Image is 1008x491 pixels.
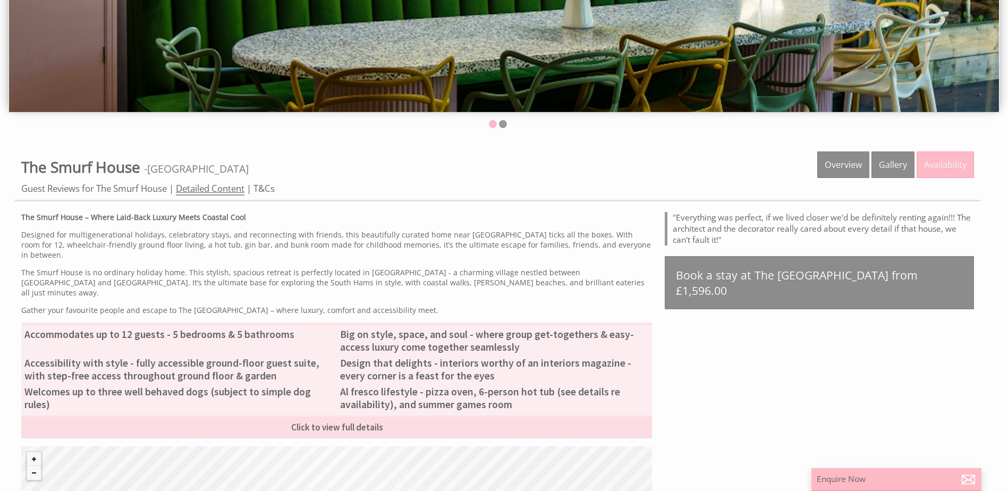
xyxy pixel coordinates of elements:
a: Book a stay at The [GEOGRAPHIC_DATA] from £1,596.00 [665,256,974,309]
button: Zoom out [27,466,41,480]
p: The Smurf House is no ordinary holiday home. This stylish, spacious retreat is perfectly located ... [21,267,652,298]
strong: The Smurf House – Where Laid-Back Luxury Meets Coastal Cool [21,212,246,222]
p: Gather your favourite people and escape to The [GEOGRAPHIC_DATA] – where luxury, comfort and acce... [21,305,652,315]
a: Detailed Content [176,182,244,196]
a: [GEOGRAPHIC_DATA] [147,162,249,176]
p: Designed for multigenerational holidays, celebratory stays, and reconnecting with friends, this b... [21,230,652,260]
a: T&Cs [253,182,275,194]
li: Welcomes up to three well behaved dogs (subject to simple dog rules) [21,384,337,412]
li: Accessibility with style - fully accessible ground-floor guest suite, with step-free access throu... [21,355,337,384]
span: The Smurf House [21,157,140,177]
a: Overview [817,151,869,178]
span: - [144,162,249,176]
a: Availability [917,151,974,178]
li: Accommodates up to 12 guests - 5 bedrooms & 5 bathrooms [21,326,337,342]
a: Gallery [871,151,914,178]
a: The Smurf House [21,157,144,177]
button: Zoom in [27,452,41,466]
blockquote: "Everything was perfect, if we lived closer we'd be definitely renting again!!! The architect and... [665,212,974,245]
li: Big on style, space, and soul - where group get-togethers & easy-access luxury come together seam... [337,326,653,355]
li: Al fresco lifestyle - pizza oven, 6-person hot tub (see details re availability), and summer game... [337,384,653,412]
p: Enquire Now [817,473,976,485]
a: Guest Reviews for The Smurf House [21,182,167,194]
li: Design that delights - interiors worthy of an interiors magazine - every corner is a feast for th... [337,355,653,384]
a: Click to view full details [21,416,652,438]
